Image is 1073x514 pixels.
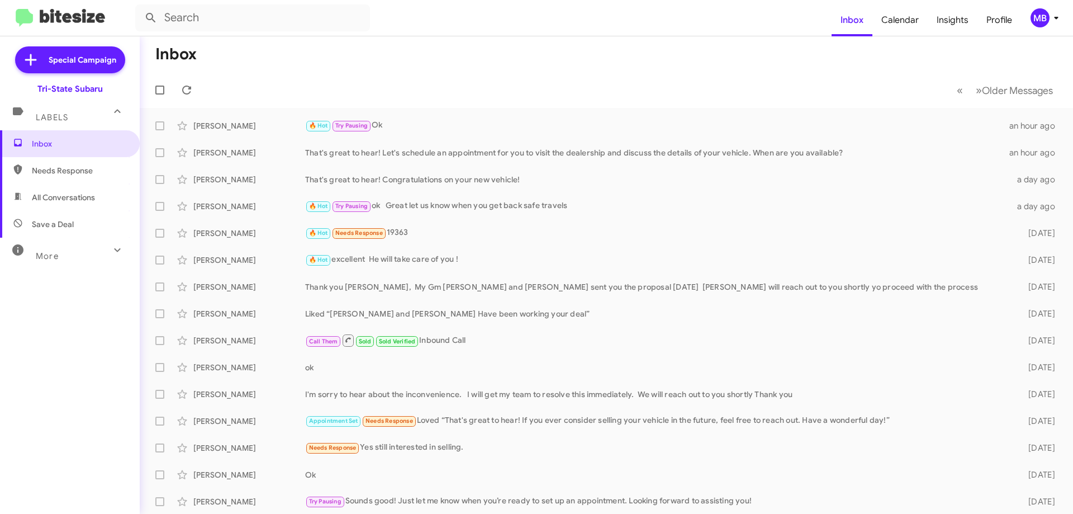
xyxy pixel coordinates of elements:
[309,417,358,425] span: Appointment Set
[305,174,1010,185] div: That's great to hear! Congratulations on your new vehicle!
[1010,416,1064,427] div: [DATE]
[1010,496,1064,507] div: [DATE]
[193,147,305,158] div: [PERSON_NAME]
[305,389,1010,400] div: I'm sorry to hear about the inconvenience. I will get my team to resolve this immediately. We wil...
[193,174,305,185] div: [PERSON_NAME]
[49,54,116,65] span: Special Campaign
[1010,281,1064,293] div: [DATE]
[1010,335,1064,346] div: [DATE]
[957,83,963,97] span: «
[309,338,338,345] span: Call Them
[32,165,127,176] span: Needs Response
[305,119,1009,132] div: Ok
[193,228,305,239] div: [PERSON_NAME]
[1021,8,1061,27] button: MB
[193,254,305,266] div: [PERSON_NAME]
[193,308,305,319] div: [PERSON_NAME]
[32,138,127,149] span: Inbox
[982,84,1053,97] span: Older Messages
[365,417,413,425] span: Needs Response
[872,4,928,36] a: Calendar
[309,256,328,263] span: 🔥 Hot
[969,79,1060,102] button: Next
[1010,228,1064,239] div: [DATE]
[193,335,305,346] div: [PERSON_NAME]
[1009,147,1064,158] div: an hour ago
[950,79,970,102] button: Previous
[1010,389,1064,400] div: [DATE]
[193,362,305,373] div: [PERSON_NAME]
[309,122,328,129] span: 🔥 Hot
[305,495,1010,508] div: Sounds good! Just let me know when you’re ready to set up an appointment. Looking forward to assi...
[193,469,305,480] div: [PERSON_NAME]
[335,122,368,129] span: Try Pausing
[305,333,1010,347] div: Inbound Call
[32,219,74,230] span: Save a Deal
[305,414,1010,427] div: Loved “That's great to hear! If you ever consider selling your vehicle in the future, feel free t...
[1031,8,1050,27] div: MB
[1010,201,1064,212] div: a day ago
[1010,362,1064,373] div: [DATE]
[976,83,982,97] span: »
[1010,442,1064,454] div: [DATE]
[1009,120,1064,131] div: an hour ago
[335,229,383,237] span: Needs Response
[32,192,95,203] span: All Conversations
[305,227,1010,239] div: 19363
[335,202,368,210] span: Try Pausing
[193,389,305,400] div: [PERSON_NAME]
[951,79,1060,102] nav: Page navigation example
[309,498,341,505] span: Try Pausing
[135,4,370,31] input: Search
[305,147,1009,158] div: That's great to hear! Let's schedule an appointment for you to visit the dealership and discuss t...
[928,4,977,36] a: Insights
[15,46,125,73] a: Special Campaign
[193,120,305,131] div: [PERSON_NAME]
[305,308,1010,319] div: Liked “[PERSON_NAME] and [PERSON_NAME] Have been working your deal”
[193,281,305,293] div: [PERSON_NAME]
[1010,469,1064,480] div: [DATE]
[1010,308,1064,319] div: [DATE]
[359,338,372,345] span: Sold
[1010,174,1064,185] div: a day ago
[309,444,357,451] span: Needs Response
[305,281,1010,293] div: Thank you [PERSON_NAME], My Gm [PERSON_NAME] and [PERSON_NAME] sent you the proposal [DATE] [PERS...
[379,338,416,345] span: Sold Verified
[305,441,1010,454] div: Yes still interested in selling.
[309,202,328,210] span: 🔥 Hot
[832,4,872,36] a: Inbox
[305,200,1010,213] div: ok Great let us know when you get back safe travels
[305,469,1010,480] div: Ok
[977,4,1021,36] a: Profile
[193,442,305,454] div: [PERSON_NAME]
[193,201,305,212] div: [PERSON_NAME]
[37,83,103,95] div: Tri-State Subaru
[193,416,305,427] div: [PERSON_NAME]
[36,251,59,261] span: More
[155,45,197,63] h1: Inbox
[1010,254,1064,266] div: [DATE]
[305,362,1010,373] div: ok
[305,253,1010,266] div: excellent He will take care of you !
[309,229,328,237] span: 🔥 Hot
[193,496,305,507] div: [PERSON_NAME]
[36,112,68,122] span: Labels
